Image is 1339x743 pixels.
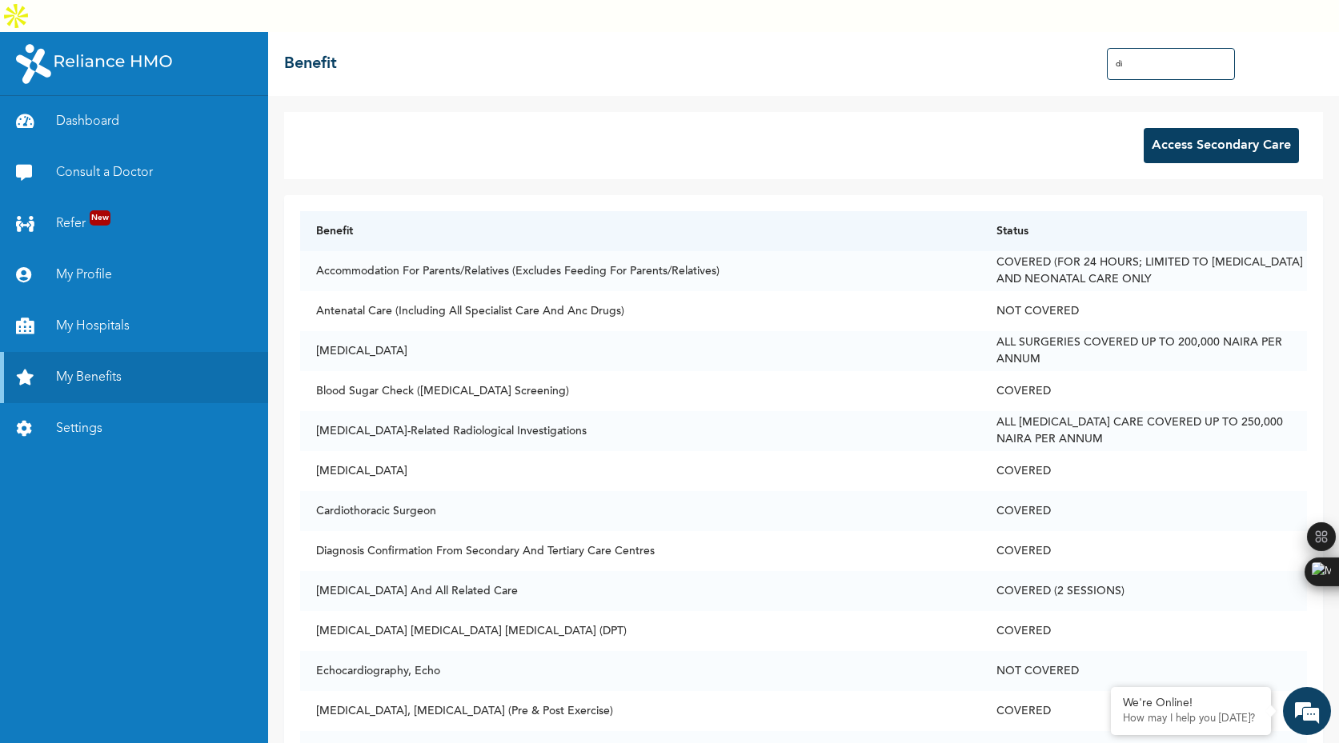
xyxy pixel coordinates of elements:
img: RelianceHMO's Logo [16,44,172,84]
td: [MEDICAL_DATA] [300,331,980,371]
td: Blood Sugar Check ([MEDICAL_DATA] Screening) [300,371,980,411]
td: COVERED [980,491,1307,531]
td: COVERED (FOR 24 HOURS; LIMITED TO [MEDICAL_DATA] AND NEONATAL CARE ONLY [980,251,1307,291]
div: FAQs [157,542,306,592]
td: Echocardiography, Echo [300,651,980,691]
th: Benefit [300,211,980,251]
span: New [90,210,110,226]
div: We're Online! [1123,697,1259,710]
td: NOT COVERED [980,651,1307,691]
td: [MEDICAL_DATA] And All Related Care [300,571,980,611]
td: ALL SURGERIES COVERED UP TO 200,000 NAIRA PER ANNUM [980,331,1307,371]
td: [MEDICAL_DATA] [MEDICAL_DATA] [MEDICAL_DATA] (DPT) [300,611,980,651]
td: Diagnosis Confirmation From Secondary And Tertiary Care Centres [300,531,980,571]
h2: Benefit [284,52,337,76]
td: COVERED (2 SESSIONS) [980,571,1307,611]
td: Cardiothoracic Surgeon [300,491,980,531]
span: We're online! [93,226,221,388]
td: NOT COVERED [980,291,1307,331]
td: [MEDICAL_DATA], [MEDICAL_DATA] (Pre & Post Exercise) [300,691,980,731]
td: COVERED [980,451,1307,491]
td: COVERED [980,371,1307,411]
span: Conversation [8,570,157,581]
th: Status [980,211,1307,251]
div: Chat with us now [83,90,269,110]
td: ALL [MEDICAL_DATA] CARE COVERED UP TO 250,000 NAIRA PER ANNUM [980,411,1307,451]
td: [MEDICAL_DATA] [300,451,980,491]
div: Minimize live chat window [263,8,301,46]
img: d_794563401_company_1708531726252_794563401 [30,80,65,120]
input: Search Benefits... [1107,48,1235,80]
td: Accommodation For Parents/Relatives (Excludes Feeding For Parents/Relatives) [300,251,980,291]
p: How may I help you today? [1123,713,1259,725]
td: COVERED [980,691,1307,731]
button: Access Secondary Care [1144,128,1299,163]
td: [MEDICAL_DATA]-Related Radiological Investigations [300,411,980,451]
td: COVERED [980,531,1307,571]
td: COVERED [980,611,1307,651]
textarea: Type your message and hit 'Enter' [8,486,305,542]
td: Antenatal Care (Including All Specialist Care And Anc Drugs) [300,291,980,331]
